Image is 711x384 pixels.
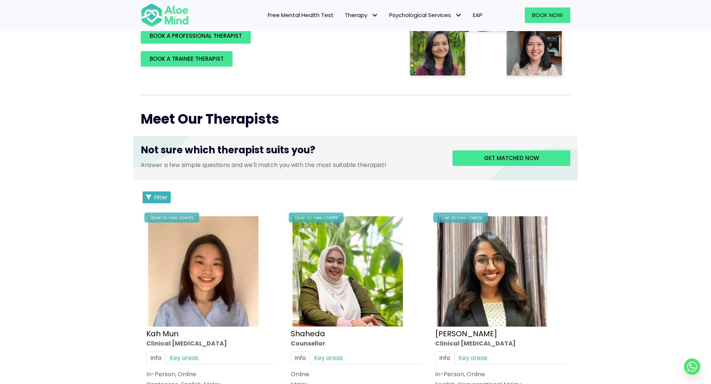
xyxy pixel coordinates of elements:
nav: Menu [198,7,488,23]
a: Whatsapp [684,358,700,375]
div: Open to new clients [144,213,199,223]
a: Shaheda [291,328,325,338]
div: Counsellor [291,339,420,347]
a: Free Mental Health Test [262,7,339,23]
a: Info [435,351,454,364]
a: Kah Mun [146,328,178,338]
a: BOOK A TRAINEE THERAPIST [141,51,233,67]
a: Key areas [166,351,203,364]
a: EAP [467,7,488,23]
img: Kah Mun-profile-crop-300×300 [148,216,258,327]
span: Meet Our Therapists [141,110,279,128]
span: Psychological Services: submenu [453,10,464,21]
span: BOOK A PROFESSIONAL THERAPIST [150,32,242,40]
span: EAP [473,11,483,19]
a: [PERSON_NAME] [435,328,497,338]
div: In-Person, Online [146,370,276,378]
p: Answer a few simple questions and we'll match you with the most suitable therapist! [141,161,441,169]
span: Get matched now [484,154,539,162]
div: Open to new clients [289,213,344,223]
a: Book Now [525,7,570,23]
a: TherapyTherapy: submenu [339,7,384,23]
a: Key areas [454,351,491,364]
a: Key areas [310,351,347,364]
a: Get matched now [453,150,570,166]
button: Filter Listings [143,191,171,203]
span: Therapy: submenu [369,10,380,21]
span: Therapy [345,11,378,19]
h3: Not sure which therapist suits you? [141,143,441,160]
span: BOOK A TRAINEE THERAPIST [150,55,224,63]
div: Clinical [MEDICAL_DATA] [435,339,565,347]
div: In-Person, Online [435,370,565,378]
span: Psychological Services [389,11,462,19]
span: Filter [154,193,167,201]
div: Online [291,370,420,378]
img: Shaheda Counsellor [293,216,403,327]
a: Psychological ServicesPsychological Services: submenu [384,7,467,23]
div: Open to new clients [433,213,488,223]
a: Info [146,351,166,364]
span: Book Now [532,11,563,19]
span: Free Mental Health Test [268,11,334,19]
a: BOOK A PROFESSIONAL THERAPIST [141,28,251,44]
div: Clinical [MEDICAL_DATA] [146,339,276,347]
a: Info [291,351,310,364]
img: Aloe mind Logo [141,3,189,27]
img: croped-Anita_Profile-photo-300×300 [437,216,547,327]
